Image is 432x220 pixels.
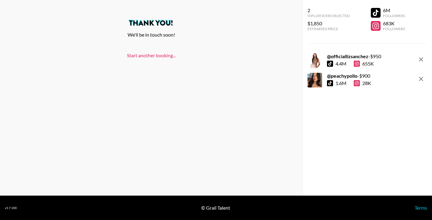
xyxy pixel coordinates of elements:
div: - $ 950 [327,53,381,59]
div: We'll be in touch soon! [5,32,297,38]
div: Influencers Selected [307,13,350,18]
div: v 1.7.100 [5,206,17,210]
div: 6M [383,7,405,13]
div: 4.4M [335,61,346,67]
button: remove [415,73,427,85]
div: 28K [354,80,371,86]
div: Followers [383,13,405,18]
h2: Thank You! [5,20,297,27]
div: © Grail Talent [201,205,230,211]
div: 655K [354,61,374,67]
div: Estimated Price [307,27,350,31]
button: remove [415,53,427,66]
strong: @ peachypollo [327,73,357,79]
iframe: Drift Widget Chat Controller [402,190,425,213]
div: $1,850 [307,20,350,27]
div: - $ 900 [327,73,371,79]
div: 683K [383,20,405,27]
div: 2 [307,7,350,13]
strong: @ officiallizsanchez [327,53,368,59]
div: 1.6M [335,80,346,86]
div: Followers [383,27,405,31]
a: Start another booking... [127,52,176,58]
